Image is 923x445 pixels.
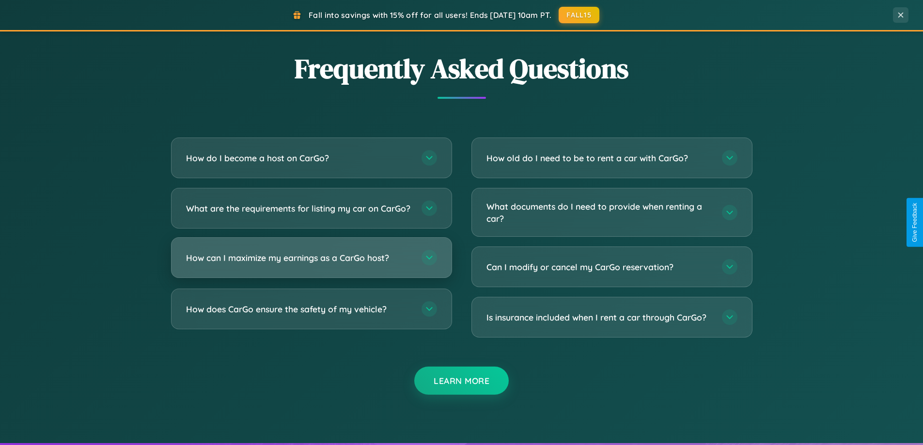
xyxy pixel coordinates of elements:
[171,50,752,87] h2: Frequently Asked Questions
[186,252,412,264] h3: How can I maximize my earnings as a CarGo host?
[911,203,918,242] div: Give Feedback
[414,367,509,395] button: Learn More
[559,7,599,23] button: FALL15
[486,152,712,164] h3: How old do I need to be to rent a car with CarGo?
[186,202,412,215] h3: What are the requirements for listing my car on CarGo?
[486,261,712,273] h3: Can I modify or cancel my CarGo reservation?
[309,10,551,20] span: Fall into savings with 15% off for all users! Ends [DATE] 10am PT.
[486,311,712,323] h3: Is insurance included when I rent a car through CarGo?
[486,200,712,224] h3: What documents do I need to provide when renting a car?
[186,152,412,164] h3: How do I become a host on CarGo?
[186,303,412,315] h3: How does CarGo ensure the safety of my vehicle?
